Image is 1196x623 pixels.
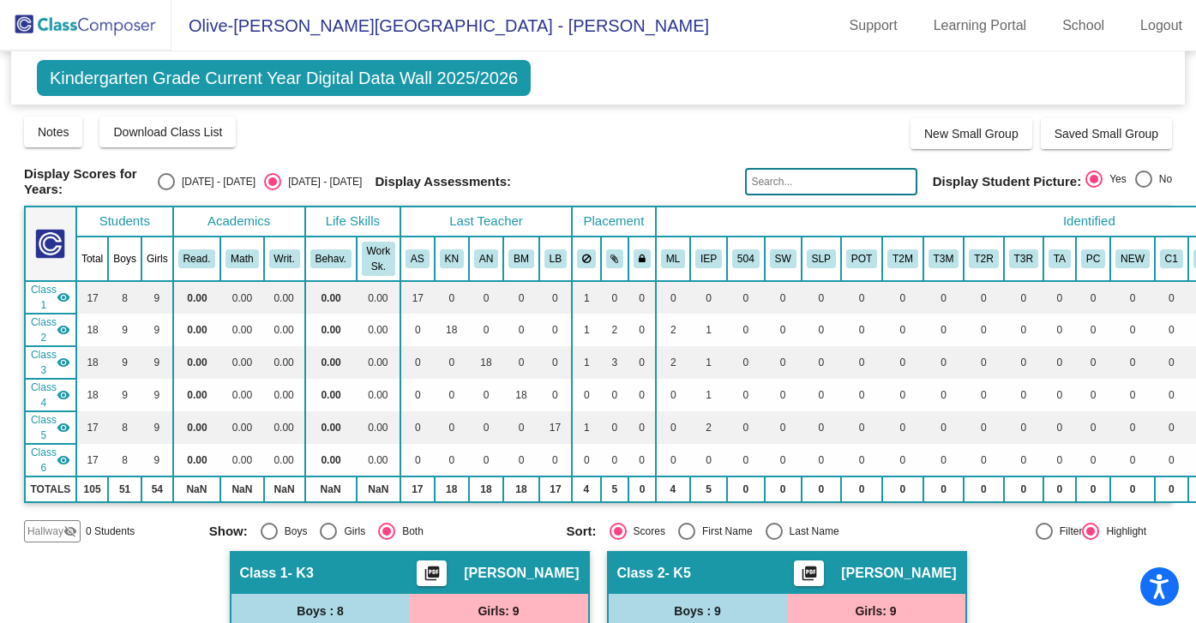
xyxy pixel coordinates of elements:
[474,249,498,268] button: AN
[802,237,841,281] th: Speech
[31,282,57,313] span: Class 1
[690,379,727,411] td: 1
[503,444,539,476] td: 0
[572,379,601,411] td: 0
[417,560,447,586] button: Print Students Details
[264,411,305,444] td: 0.00
[539,444,572,476] td: 0
[1004,346,1043,379] td: 0
[113,125,222,139] span: Download Class List
[108,379,141,411] td: 9
[572,411,601,444] td: 1
[76,379,108,411] td: 18
[469,237,503,281] th: Amy Naughten
[923,346,965,379] td: 0
[969,249,998,268] button: T2R
[964,314,1003,346] td: 0
[173,411,221,444] td: 0.00
[469,444,503,476] td: 0
[882,237,923,281] th: T2 Math Intervention
[656,346,690,379] td: 2
[1160,249,1183,268] button: C1
[357,476,400,502] td: NaN
[572,314,601,346] td: 1
[727,444,765,476] td: 0
[1004,237,1043,281] th: T3 Reading Intervention
[1055,127,1158,141] span: Saved Small Group
[1049,249,1071,268] button: TA
[964,379,1003,411] td: 0
[887,249,918,268] button: T2M
[841,346,882,379] td: 0
[503,379,539,411] td: 18
[656,476,690,502] td: 4
[220,314,263,346] td: 0.00
[1076,346,1110,379] td: 0
[173,379,221,411] td: 0.00
[141,476,173,502] td: 54
[656,444,690,476] td: 0
[76,237,108,281] th: Total
[1155,281,1188,314] td: 0
[25,411,76,444] td: Lindsay Barbanente - K4
[727,237,765,281] th: 504 Plan
[503,281,539,314] td: 0
[435,379,469,411] td: 0
[695,249,722,268] button: IEP
[656,379,690,411] td: 0
[400,237,435,281] th: Allison Spaitis
[628,237,656,281] th: Keep with teacher
[357,346,400,379] td: 0.00
[690,314,727,346] td: 1
[357,281,400,314] td: 0.00
[435,476,469,502] td: 18
[108,237,141,281] th: Boys
[362,242,395,276] button: Work Sk.
[770,249,796,268] button: SW
[24,117,83,147] button: Notes
[141,411,173,444] td: 9
[628,379,656,411] td: 0
[141,379,173,411] td: 9
[923,444,965,476] td: 0
[305,346,357,379] td: 0.00
[727,314,765,346] td: 0
[628,411,656,444] td: 0
[802,444,841,476] td: 0
[882,346,923,379] td: 0
[375,174,511,189] span: Display Assessments:
[141,346,173,379] td: 9
[175,174,255,189] div: [DATE] - [DATE]
[656,411,690,444] td: 0
[220,476,263,502] td: NaN
[1115,249,1150,268] button: NEW
[572,281,601,314] td: 1
[656,237,690,281] th: Multi-Lingual
[690,281,727,314] td: 0
[1004,444,1043,476] td: 0
[765,314,802,346] td: 0
[1085,171,1172,193] mat-radio-group: Select an option
[400,281,435,314] td: 17
[765,346,802,379] td: 0
[57,453,70,467] mat-icon: visibility
[220,379,263,411] td: 0.00
[173,207,305,237] th: Academics
[264,314,305,346] td: 0.00
[31,380,57,410] span: Class 4
[539,281,572,314] td: 0
[264,444,305,476] td: 0.00
[836,12,911,39] a: Support
[400,314,435,346] td: 0
[1076,281,1110,314] td: 0
[933,174,1081,189] span: Display Student Picture:
[964,281,1003,314] td: 0
[469,379,503,411] td: 0
[281,174,362,189] div: [DATE] - [DATE]
[572,444,601,476] td: 0
[690,444,727,476] td: 0
[601,444,629,476] td: 0
[76,444,108,476] td: 17
[572,237,601,281] th: Keep away students
[802,379,841,411] td: 0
